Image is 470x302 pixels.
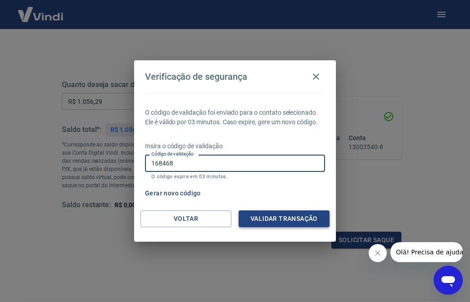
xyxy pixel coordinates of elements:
[390,242,463,262] iframe: Mensagem da empresa
[145,71,247,82] h4: Verificação de segurança
[145,141,325,151] p: Insira o código de validação
[141,185,205,202] button: Gerar novo código
[151,151,194,157] label: Código de validação
[369,244,387,262] iframe: Fechar mensagem
[145,108,325,127] p: O código de validação foi enviado para o contato selecionado. Ele é válido por 03 minutos. Caso e...
[140,210,231,227] button: Voltar
[5,6,76,14] span: Olá! Precisa de ajuda?
[239,210,330,227] button: Validar transação
[434,266,463,295] iframe: Botão para abrir a janela de mensagens
[151,174,319,180] p: O código expira em 03 minutos.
